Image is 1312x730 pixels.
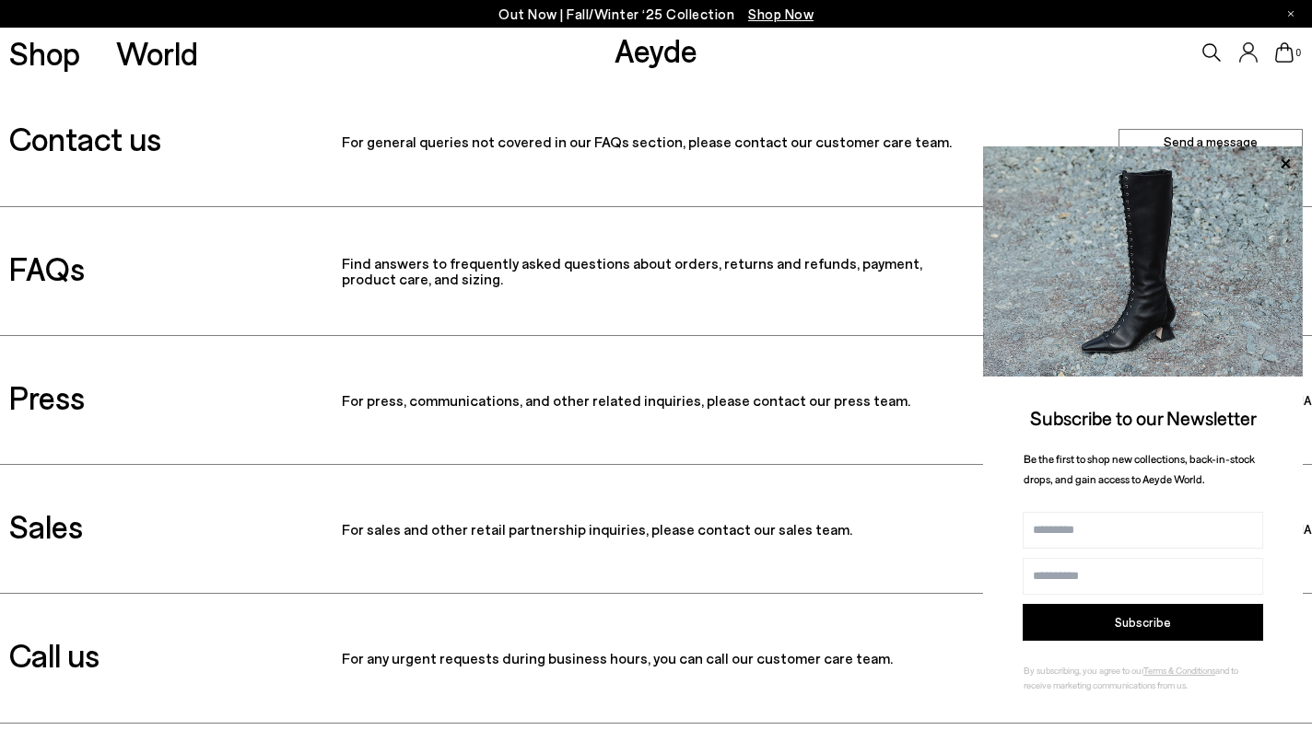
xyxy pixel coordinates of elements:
[1119,388,1303,412] a: press@aeyde.com
[116,37,198,69] a: World
[1143,665,1215,676] a: Terms & Conditions
[1024,665,1143,676] span: By subscribing, you agree to our
[1119,129,1303,154] a: Send a message
[1275,42,1294,63] a: 0
[342,255,971,287] p: Find answers to frequently asked questions about orders, returns and refunds, payment, product ca...
[342,650,971,666] p: For any urgent requests during business hours, you can call our customer care team.
[1294,48,1303,58] span: 0
[1024,452,1255,486] span: Be the first to shop new collections, back-in-stock drops, and gain access to Aeyde World.
[342,521,971,538] p: For sales and other retail partnership inquiries, please contact our sales team.
[342,392,971,409] p: For press, communications, and other related inquiries, please contact our press team.
[498,3,814,26] p: Out Now | Fall/Winter ‘25 Collection
[9,37,80,69] a: Shop
[983,146,1303,377] img: 2a6287a1333c9a56320fd6e7b3c4a9a9.jpg
[1023,604,1263,641] button: Subscribe
[615,30,697,69] a: Aeyde
[1119,516,1303,541] a: sales@aeyde.com
[342,133,971,150] p: For general queries not covered in our FAQs section, please contact our customer care team.
[748,6,814,22] span: Navigate to /collections/new-in
[1030,406,1257,429] span: Subscribe to our Newsletter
